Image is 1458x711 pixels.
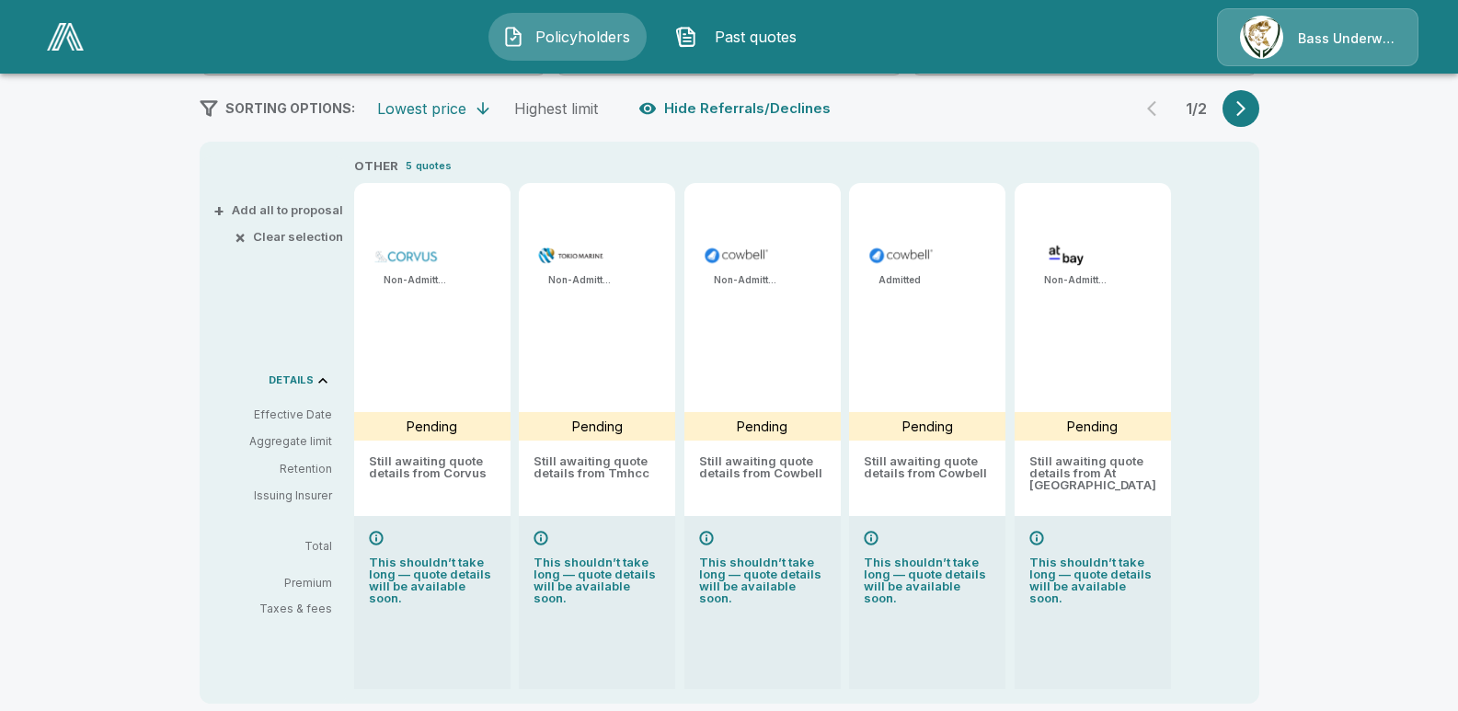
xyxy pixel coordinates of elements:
[1044,273,1108,287] p: Non-Admitted
[225,100,355,116] span: SORTING OPTIONS:
[235,231,246,243] span: ×
[406,158,412,174] p: 5
[864,455,991,501] p: Still awaiting quote details from Cowbell
[514,99,598,118] div: Highest limit
[1067,417,1118,436] p: Pending
[214,578,347,589] p: Premium
[354,157,398,176] p: OTHER
[502,26,524,48] img: Policyholders Icon
[705,26,806,48] span: Past quotes
[214,461,332,477] p: Retention
[532,26,633,48] span: Policyholders
[635,91,838,126] button: Hide Referrals/Declines
[217,204,343,216] button: +Add all to proposal
[384,273,448,287] p: Non-Admitted
[214,433,332,450] p: Aggregate limit
[661,13,820,61] button: Past quotes IconPast quotes
[699,556,826,604] p: This shouldn’t take long — quote details will be available soon.
[548,273,613,287] p: Non-Admitted
[407,417,457,436] p: Pending
[369,455,496,501] p: Still awaiting quote details from Corvus
[714,273,778,287] p: Non-Admitted
[1029,455,1156,501] p: Still awaiting quote details from At Bay
[703,242,770,269] img: cowbellp250
[1029,556,1156,604] p: This shouldn’t take long — quote details will be available soon.
[675,26,697,48] img: Past quotes Icon
[534,455,660,501] p: Still awaiting quote details from Tmhcc
[1178,101,1215,116] p: 1 / 2
[537,242,604,269] img: tmhcccyber
[269,375,314,385] p: DETAILS
[864,556,991,604] p: This shouldn’t take long — quote details will be available soon.
[369,556,496,604] p: This shouldn’t take long — quote details will be available soon.
[214,487,332,504] p: Issuing Insurer
[416,158,452,174] p: quotes
[488,13,647,61] button: Policyholders IconPolicyholders
[1033,242,1100,269] img: atbaycybersurplus
[572,417,623,436] p: Pending
[377,99,466,118] div: Lowest price
[47,23,84,51] img: AA Logo
[238,231,343,243] button: ×Clear selection
[534,556,660,604] p: This shouldn’t take long — quote details will be available soon.
[214,603,347,614] p: Taxes & fees
[699,455,826,501] p: Still awaiting quote details from Cowbell
[902,417,953,436] p: Pending
[213,204,224,216] span: +
[867,242,935,269] img: cowbellp100
[373,242,440,269] img: corvuscybersurplus
[214,407,332,423] p: Effective Date
[737,417,787,436] p: Pending
[214,541,347,552] p: Total
[878,273,935,287] p: Admitted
